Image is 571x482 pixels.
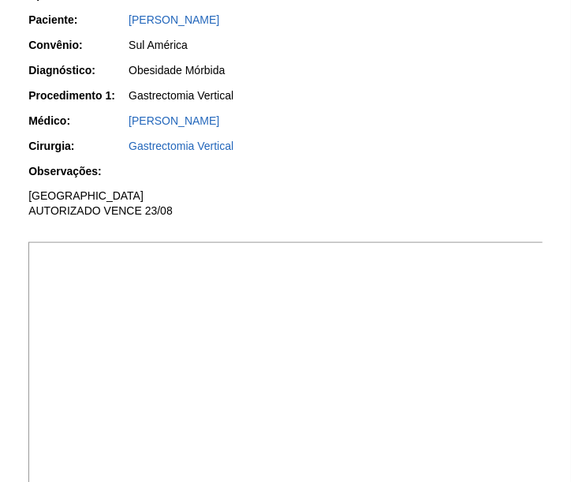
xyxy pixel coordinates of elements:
[28,12,127,28] div: Paciente:
[28,113,127,129] div: Médico:
[28,189,543,219] p: [GEOGRAPHIC_DATA] AUTORIZADO VENCE 23/08
[129,88,523,103] div: Gastrectomia Vertical
[28,88,127,103] div: Procedimento 1:
[28,37,127,53] div: Convênio:
[28,138,127,154] div: Cirurgia:
[129,13,219,26] a: [PERSON_NAME]
[129,62,523,78] div: Obesidade Mórbida
[129,114,219,127] a: [PERSON_NAME]
[28,62,127,78] div: Diagnóstico:
[129,140,233,152] a: Gastrectomia Vertical
[28,163,127,179] div: Observações:
[129,37,523,53] div: Sul América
